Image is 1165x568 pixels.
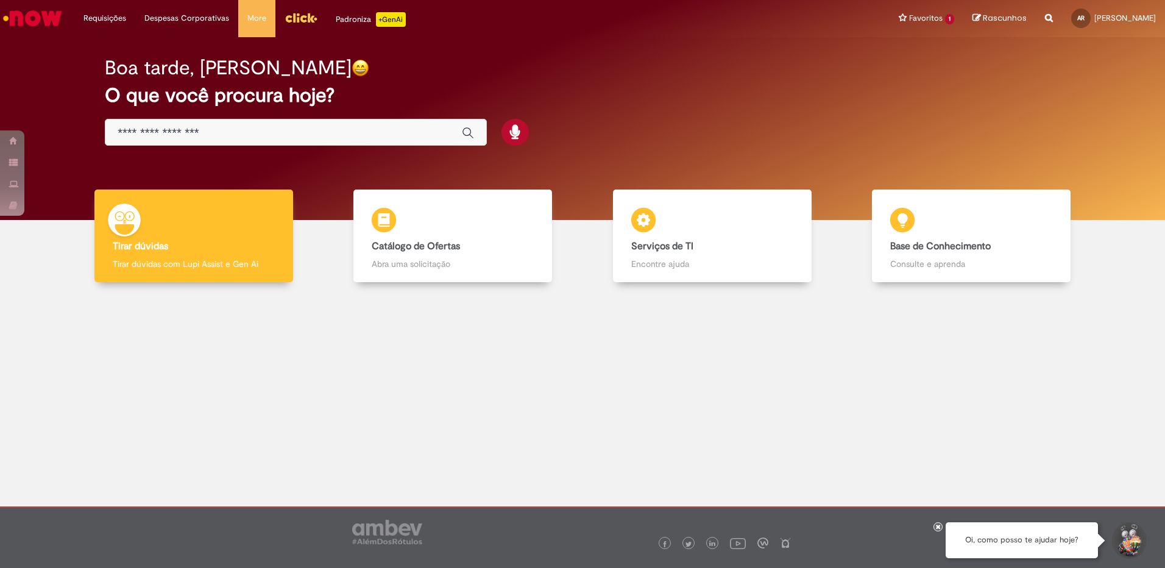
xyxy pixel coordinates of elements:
button: Iniciar Conversa de Suporte [1110,522,1147,559]
a: Base de Conhecimento Consulte e aprenda [842,190,1102,283]
span: Rascunhos [983,12,1027,24]
p: +GenAi [376,12,406,27]
b: Base de Conhecimento [890,240,991,252]
b: Serviços de TI [631,240,693,252]
p: Consulte e aprenda [890,258,1052,270]
span: [PERSON_NAME] [1094,13,1156,23]
div: Oi, como posso te ajudar hoje? [946,522,1098,558]
a: Rascunhos [972,13,1027,24]
p: Tirar dúvidas com Lupi Assist e Gen Ai [113,258,275,270]
img: happy-face.png [352,59,369,77]
span: AR [1077,14,1085,22]
p: Encontre ajuda [631,258,793,270]
img: ServiceNow [1,6,64,30]
img: click_logo_yellow_360x200.png [285,9,317,27]
img: logo_footer_ambev_rotulo_gray.png [352,520,422,544]
h2: Boa tarde, [PERSON_NAME] [105,57,352,79]
span: Favoritos [909,12,943,24]
img: logo_footer_facebook.png [662,541,668,547]
h2: O que você procura hoje? [105,85,1060,106]
span: 1 [945,14,954,24]
span: Requisições [83,12,126,24]
img: logo_footer_naosei.png [780,538,791,548]
b: Tirar dúvidas [113,240,168,252]
b: Catálogo de Ofertas [372,240,460,252]
img: logo_footer_twitter.png [685,541,692,547]
a: Tirar dúvidas Tirar dúvidas com Lupi Assist e Gen Ai [64,190,324,283]
img: logo_footer_linkedin.png [709,541,715,548]
a: Serviços de TI Encontre ajuda [582,190,842,283]
div: Padroniza [336,12,406,27]
span: More [247,12,266,24]
p: Abra uma solicitação [372,258,534,270]
a: Catálogo de Ofertas Abra uma solicitação [324,190,583,283]
img: logo_footer_workplace.png [757,538,768,548]
span: Despesas Corporativas [144,12,229,24]
img: logo_footer_youtube.png [730,535,746,551]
